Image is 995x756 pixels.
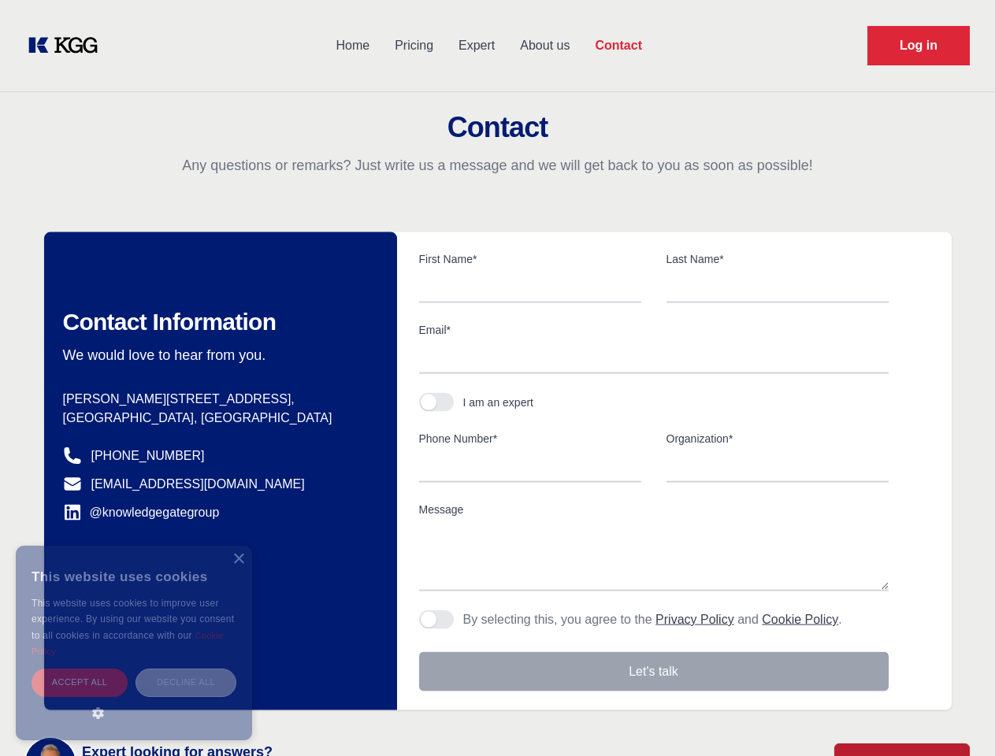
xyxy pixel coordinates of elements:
[666,431,889,447] label: Organization*
[232,554,244,565] div: Close
[25,33,110,58] a: KOL Knowledge Platform: Talk to Key External Experts (KEE)
[419,652,889,691] button: Let's talk
[419,322,889,338] label: Email*
[419,251,641,267] label: First Name*
[762,613,838,626] a: Cookie Policy
[63,503,220,522] a: @knowledgegategroup
[32,631,224,656] a: Cookie Policy
[32,558,236,595] div: This website uses cookies
[63,409,372,428] p: [GEOGRAPHIC_DATA], [GEOGRAPHIC_DATA]
[19,156,976,175] p: Any questions or remarks? Just write us a message and we will get back to you as soon as possible!
[582,25,655,66] a: Contact
[63,346,372,365] p: We would love to hear from you.
[19,112,976,143] h2: Contact
[91,475,305,494] a: [EMAIL_ADDRESS][DOMAIN_NAME]
[382,25,446,66] a: Pricing
[323,25,382,66] a: Home
[419,502,889,517] label: Message
[136,669,236,696] div: Decline all
[32,598,234,641] span: This website uses cookies to improve user experience. By using our website you consent to all coo...
[63,390,372,409] p: [PERSON_NAME][STREET_ADDRESS],
[655,613,734,626] a: Privacy Policy
[463,395,534,410] div: I am an expert
[32,669,128,696] div: Accept all
[463,610,842,629] p: By selecting this, you agree to the and .
[419,431,641,447] label: Phone Number*
[91,447,205,465] a: [PHONE_NUMBER]
[867,26,970,65] a: Request Demo
[446,25,507,66] a: Expert
[666,251,889,267] label: Last Name*
[916,680,995,756] iframe: Chat Widget
[507,25,582,66] a: About us
[63,308,372,336] h2: Contact Information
